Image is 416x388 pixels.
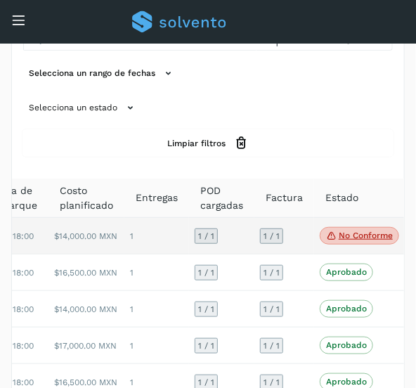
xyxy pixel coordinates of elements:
[200,183,243,213] span: POD cargadas
[326,340,367,350] p: Aprobado
[264,305,280,313] span: 1 / 1
[48,218,124,254] td: $14,000.00 MXN
[326,377,367,387] p: Aprobado
[198,342,214,350] span: 1 / 1
[23,130,393,156] button: Limpiar filtros
[23,96,143,119] button: Selecciona un estado
[198,232,214,240] span: 1 / 1
[48,291,124,328] td: $14,000.00 MXN
[326,304,367,313] p: Aprobado
[264,342,280,350] span: 1 / 1
[124,291,189,328] td: 1
[326,267,367,277] p: Aprobado
[266,190,303,205] span: Factura
[198,305,214,313] span: 1 / 1
[264,378,280,387] span: 1 / 1
[124,328,189,364] td: 1
[198,269,214,277] span: 1 / 1
[167,137,226,150] span: Limpiar filtros
[48,254,124,291] td: $16,500.00 MXN
[136,190,178,205] span: Entregas
[48,328,124,364] td: $17,000.00 MXN
[23,62,181,85] button: Selecciona un rango de fechas
[198,378,214,387] span: 1 / 1
[124,254,189,291] td: 1
[264,269,280,277] span: 1 / 1
[124,218,189,254] td: 1
[339,231,393,240] p: No conforme
[264,232,280,240] span: 1 / 1
[60,183,113,213] span: Costo planificado
[325,190,358,205] span: Estado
